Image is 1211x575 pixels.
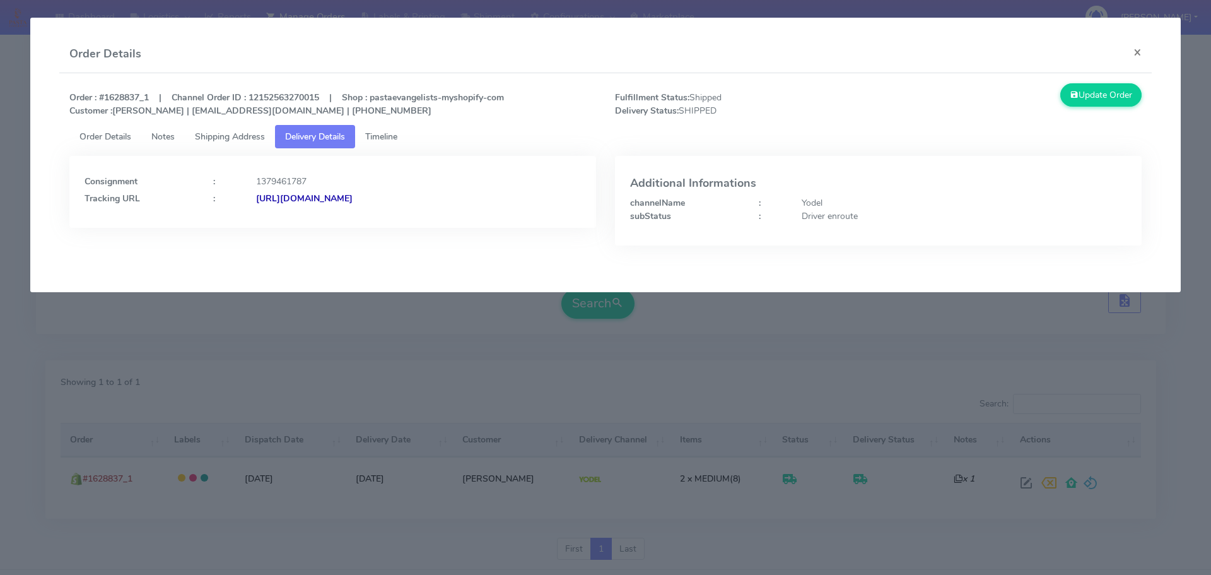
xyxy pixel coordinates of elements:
strong: subStatus [630,210,671,222]
div: 1379461787 [247,175,590,188]
strong: channelName [630,197,685,209]
span: Timeline [365,131,397,143]
span: Delivery Details [285,131,345,143]
span: Shipping Address [195,131,265,143]
strong: [URL][DOMAIN_NAME] [256,193,353,205]
strong: : [759,210,761,222]
strong: Fulfillment Status: [615,92,689,104]
ul: Tabs [69,125,1142,148]
button: Update Order [1060,83,1142,107]
span: Order Details [79,131,131,143]
span: Shipped SHIPPED [605,91,879,117]
strong: Tracking URL [85,193,140,205]
h4: Order Details [69,45,141,62]
strong: Order : #1628837_1 | Channel Order ID : 12152563270015 | Shop : pastaevangelists-myshopify-com [P... [69,92,504,117]
h4: Additional Informations [630,177,1126,190]
button: Close [1123,35,1152,69]
strong: : [213,175,215,187]
div: Yodel [792,196,1136,210]
strong: Customer : [69,105,112,117]
strong: : [213,193,215,205]
strong: Delivery Status: [615,105,679,117]
span: Notes [151,131,175,143]
div: Driver enroute [792,210,1136,223]
strong: : [759,197,761,209]
strong: Consignment [85,175,137,187]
